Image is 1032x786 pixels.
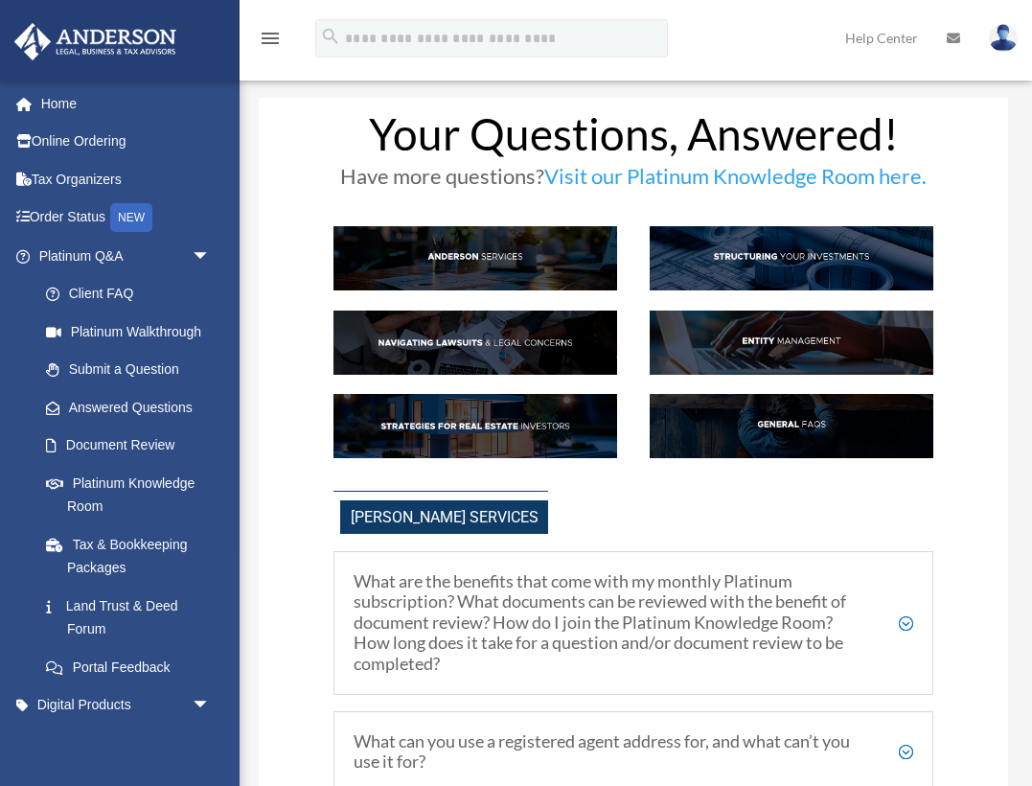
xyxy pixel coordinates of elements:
[13,237,240,275] a: Platinum Q&Aarrow_drop_down
[333,226,617,290] img: AndServ_hdr
[192,237,230,276] span: arrow_drop_down
[110,203,152,232] div: NEW
[650,311,933,375] img: EntManag_hdr
[27,464,240,525] a: Platinum Knowledge Room
[650,226,933,290] img: StructInv_hdr
[27,275,230,313] a: Client FAQ
[259,34,282,50] a: menu
[340,500,548,534] span: [PERSON_NAME] Services
[13,686,240,725] a: Digital Productsarrow_drop_down
[320,26,341,47] i: search
[27,587,240,648] a: Land Trust & Deed Forum
[333,112,933,166] h1: Your Questions, Answered!
[192,686,230,726] span: arrow_drop_down
[544,163,927,198] a: Visit our Platinum Knowledge Room here.
[27,351,240,389] a: Submit a Question
[9,23,182,60] img: Anderson Advisors Platinum Portal
[989,24,1018,52] img: User Pic
[333,394,617,458] img: StratsRE_hdr
[13,198,240,238] a: Order StatusNEW
[333,166,933,196] h3: Have more questions?
[13,123,240,161] a: Online Ordering
[354,731,913,773] h5: What can you use a registered agent address for, and what can’t you use it for?
[27,648,240,686] a: Portal Feedback
[27,312,240,351] a: Platinum Walkthrough
[13,160,240,198] a: Tax Organizers
[27,525,240,587] a: Tax & Bookkeeping Packages
[13,84,240,123] a: Home
[259,27,282,50] i: menu
[650,394,933,458] img: GenFAQ_hdr
[27,427,240,465] a: Document Review
[354,571,913,675] h5: What are the benefits that come with my monthly Platinum subscription? What documents can be revi...
[27,388,240,427] a: Answered Questions
[333,311,617,375] img: NavLaw_hdr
